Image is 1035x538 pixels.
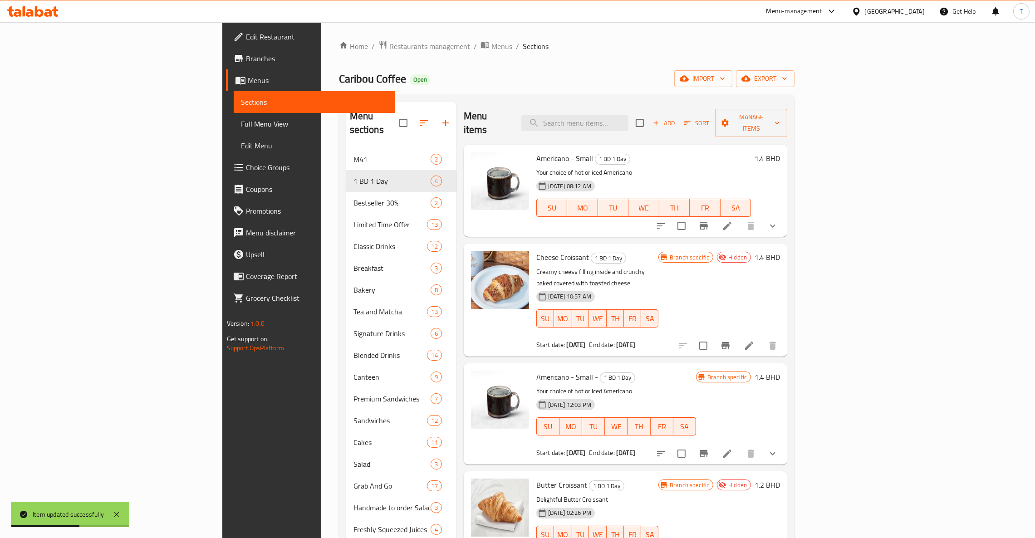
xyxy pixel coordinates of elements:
[693,201,717,215] span: FR
[431,286,441,294] span: 8
[694,336,713,355] span: Select to update
[540,420,556,433] span: SU
[544,292,595,301] span: [DATE] 10:57 AM
[536,417,559,435] button: SU
[246,249,388,260] span: Upsell
[628,312,638,325] span: FR
[246,31,388,42] span: Edit Restaurant
[659,199,690,217] button: TH
[33,509,104,519] div: Item updated successfully
[600,372,635,383] div: 1 BD 1 Day
[427,220,441,229] span: 13
[234,91,395,113] a: Sections
[722,220,733,231] a: Edit menu item
[353,241,427,252] div: Classic Drinks
[353,197,431,208] span: Bestseller 30%
[226,222,395,244] a: Menu disclaimer
[353,480,427,491] span: Grab And Go
[431,155,441,164] span: 2
[589,481,624,491] span: 1 BD 1 Day
[246,162,388,173] span: Choice Groups
[521,115,628,131] input: search
[645,312,655,325] span: SA
[241,118,388,129] span: Full Menu View
[755,152,780,165] h6: 1.4 BHD
[762,443,784,465] button: show more
[628,199,659,217] button: WE
[226,178,395,200] a: Coupons
[693,443,715,465] button: Branch-specific-item
[744,340,755,351] a: Edit menu item
[431,373,441,381] span: 9
[649,116,678,130] span: Add item
[353,415,427,426] span: Sandwiches
[536,386,696,397] p: Your choice of hot or iced Americano
[339,40,795,52] nav: breadcrumb
[722,112,780,134] span: Manage items
[610,312,620,325] span: TH
[246,293,388,303] span: Grocery Checklist
[431,502,442,513] div: items
[755,479,780,491] h6: 1.2 BHD
[678,116,715,130] span: Sort items
[353,372,431,382] span: Canteen
[589,447,615,459] span: End date:
[431,199,441,207] span: 2
[431,459,442,470] div: items
[346,475,456,497] div: Grab And Go17
[715,335,736,357] button: Branch-specific-item
[607,309,624,328] button: TH
[865,6,925,16] div: [GEOGRAPHIC_DATA]
[567,447,586,459] b: [DATE]
[651,417,673,435] button: FR
[571,201,594,215] span: MO
[353,176,431,186] span: 1 BD 1 Day
[715,109,787,137] button: Manage items
[427,241,441,252] div: items
[740,443,762,465] button: delete
[435,112,456,134] button: Add section
[431,328,442,339] div: items
[227,333,269,345] span: Get support on:
[346,344,456,366] div: Blended Drinks14
[471,152,529,210] img: Americano - Small
[431,524,442,535] div: items
[740,215,762,237] button: delete
[672,444,691,463] span: Select to update
[540,312,550,325] span: SU
[346,410,456,431] div: Sandwiches12
[353,219,427,230] span: Limited Time Offer
[346,279,456,301] div: Bakery8
[544,401,595,409] span: [DATE] 12:03 PM
[624,309,641,328] button: FR
[576,312,586,325] span: TU
[724,201,748,215] span: SA
[346,366,456,388] div: Canteen9
[410,74,431,85] div: Open
[641,309,658,328] button: SA
[353,524,431,535] div: Freshly Squeezed Juices
[598,199,629,217] button: TU
[471,251,529,309] img: Cheese Croissant
[353,154,431,165] span: M41
[241,140,388,151] span: Edit Menu
[410,76,431,83] span: Open
[353,393,431,404] span: Premium Sandwiches
[589,339,615,351] span: End date:
[227,318,249,329] span: Version:
[762,335,784,357] button: delete
[431,197,442,208] div: items
[226,157,395,178] a: Choice Groups
[234,135,395,157] a: Edit Menu
[427,438,441,447] span: 11
[672,216,691,235] span: Select to update
[595,154,630,164] span: 1 BD 1 Day
[353,328,431,339] span: Signature Drinks
[346,170,456,192] div: 1 BD 1 Day4
[226,48,395,69] a: Branches
[346,257,456,279] div: Breakfast3
[616,447,635,459] b: [DATE]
